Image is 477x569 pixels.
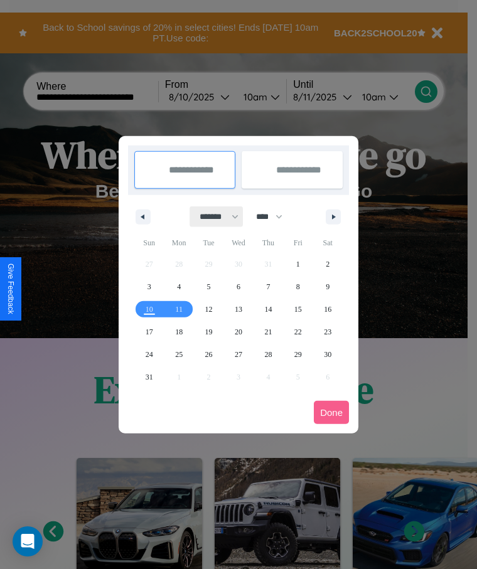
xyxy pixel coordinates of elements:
[177,275,181,298] span: 4
[254,233,283,253] span: Thu
[283,321,313,343] button: 22
[134,233,164,253] span: Sun
[324,343,331,366] span: 30
[134,366,164,388] button: 31
[324,321,331,343] span: 23
[223,343,253,366] button: 27
[296,253,300,275] span: 1
[283,343,313,366] button: 29
[324,298,331,321] span: 16
[237,275,240,298] span: 6
[313,253,343,275] button: 2
[235,343,242,366] span: 27
[223,298,253,321] button: 13
[194,298,223,321] button: 12
[194,321,223,343] button: 19
[254,343,283,366] button: 28
[313,298,343,321] button: 16
[146,343,153,366] span: 24
[194,275,223,298] button: 5
[146,366,153,388] span: 31
[283,233,313,253] span: Fri
[164,233,193,253] span: Mon
[223,233,253,253] span: Wed
[235,321,242,343] span: 20
[175,321,183,343] span: 18
[134,343,164,366] button: 24
[175,298,183,321] span: 11
[283,298,313,321] button: 15
[264,343,272,366] span: 28
[194,233,223,253] span: Tue
[313,275,343,298] button: 9
[164,275,193,298] button: 4
[205,343,213,366] span: 26
[134,298,164,321] button: 10
[254,321,283,343] button: 21
[254,275,283,298] button: 7
[205,321,213,343] span: 19
[326,253,330,275] span: 2
[134,321,164,343] button: 17
[223,275,253,298] button: 6
[314,401,349,424] button: Done
[294,298,302,321] span: 15
[6,263,15,314] div: Give Feedback
[164,298,193,321] button: 11
[313,233,343,253] span: Sat
[146,298,153,321] span: 10
[264,298,272,321] span: 14
[283,275,313,298] button: 8
[146,321,153,343] span: 17
[194,343,223,366] button: 26
[205,298,213,321] span: 12
[175,343,183,366] span: 25
[294,343,302,366] span: 29
[134,275,164,298] button: 3
[313,343,343,366] button: 30
[164,321,193,343] button: 18
[147,275,151,298] span: 3
[207,275,211,298] span: 5
[235,298,242,321] span: 13
[254,298,283,321] button: 14
[326,275,330,298] span: 9
[164,343,193,366] button: 25
[266,275,270,298] span: 7
[296,275,300,298] span: 8
[223,321,253,343] button: 20
[13,526,43,556] div: Open Intercom Messenger
[313,321,343,343] button: 23
[264,321,272,343] span: 21
[283,253,313,275] button: 1
[294,321,302,343] span: 22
